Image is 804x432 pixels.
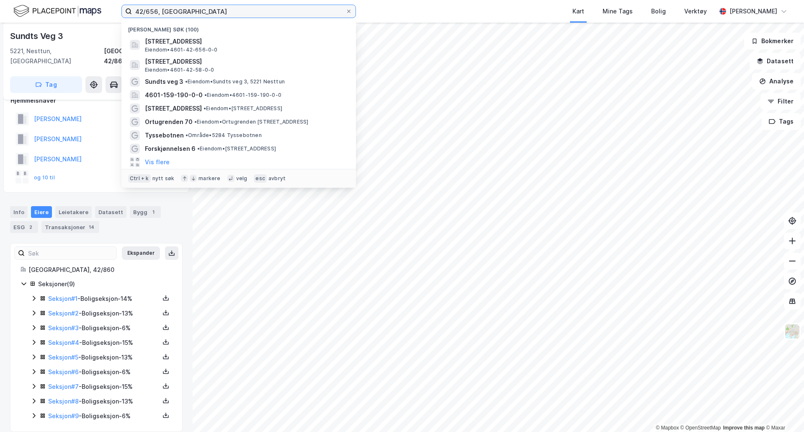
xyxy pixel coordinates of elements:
a: OpenStreetMap [680,425,721,431]
span: Eiendom • 4601-42-656-0-0 [145,47,218,53]
a: Seksjon#6 [48,368,79,375]
span: Eiendom • [STREET_ADDRESS] [204,105,282,112]
input: Søk [25,247,116,259]
button: Filter [760,93,801,110]
span: Eiendom • 4601-42-58-0-0 [145,67,214,73]
a: Seksjon#3 [48,324,79,331]
div: - Boligseksjon - 14% [48,294,160,304]
div: avbryt [268,175,286,182]
div: Seksjoner ( 9 ) [38,279,172,289]
input: Søk på adresse, matrikkel, gårdeiere, leietakere eller personer [132,5,345,18]
button: Tags [762,113,801,130]
span: • [186,132,188,138]
span: Eiendom • Sundts veg 3, 5221 Nesttun [185,78,285,85]
div: 1 [149,208,157,216]
div: velg [236,175,247,182]
span: • [204,105,206,111]
span: • [197,145,200,152]
a: Improve this map [723,425,765,431]
button: Ekspander [122,246,160,260]
div: Info [10,206,28,218]
span: • [194,119,197,125]
img: logo.f888ab2527a4732fd821a326f86c7f29.svg [13,4,101,18]
div: - Boligseksjon - 13% [48,396,160,406]
div: Kart [572,6,584,16]
span: Eiendom • Ortugrenden [STREET_ADDRESS] [194,119,308,125]
a: Seksjon#1 [48,295,77,302]
div: nytt søk [152,175,175,182]
div: Eiere [31,206,52,218]
div: - Boligseksjon - 6% [48,367,160,377]
span: Tyssebotnen [145,130,184,140]
span: • [185,78,188,85]
a: Seksjon#4 [48,339,79,346]
div: Mine Tags [603,6,633,16]
div: Datasett [95,206,126,218]
a: Seksjon#8 [48,398,79,405]
div: - Boligseksjon - 6% [48,323,160,333]
div: Sundts Veg 3 [10,29,65,43]
span: Eiendom • 4601-159-190-0-0 [204,92,281,98]
iframe: Chat Widget [762,392,804,432]
div: 14 [87,223,96,231]
div: - Boligseksjon - 13% [48,352,160,362]
div: 5221, Nesttun, [GEOGRAPHIC_DATA] [10,46,104,66]
div: [GEOGRAPHIC_DATA], 42/860 [104,46,183,66]
button: Vis flere [145,157,170,167]
div: Hjemmelshaver [10,96,182,106]
div: Leietakere [55,206,92,218]
div: [PERSON_NAME] [729,6,777,16]
span: Sundts veg 3 [145,77,183,87]
span: Eiendom • [STREET_ADDRESS] [197,145,276,152]
span: Område • 5284 Tyssebotnen [186,132,262,139]
button: Tag [10,76,82,93]
span: 4601-159-190-0-0 [145,90,203,100]
div: Transaksjoner [41,221,99,233]
span: [STREET_ADDRESS] [145,36,346,47]
button: Bokmerker [744,33,801,49]
span: Forskjønnelsen 6 [145,144,196,154]
div: 2 [26,223,35,231]
span: • [204,92,207,98]
a: Seksjon#9 [48,412,79,419]
button: Analyse [752,73,801,90]
button: Datasett [750,53,801,70]
div: Ctrl + k [128,174,151,183]
div: [GEOGRAPHIC_DATA], 42/860 [28,265,172,275]
span: Ortugrenden 70 [145,117,193,127]
div: - Boligseksjon - 13% [48,308,160,318]
img: Z [784,323,800,339]
a: Seksjon#2 [48,310,79,317]
div: Bolig [651,6,666,16]
a: Mapbox [656,425,679,431]
div: markere [198,175,220,182]
div: Verktøy [684,6,707,16]
span: [STREET_ADDRESS] [145,57,346,67]
a: Seksjon#5 [48,354,78,361]
div: - Boligseksjon - 15% [48,382,160,392]
div: ESG [10,221,38,233]
a: Seksjon#7 [48,383,79,390]
span: [STREET_ADDRESS] [145,103,202,114]
div: esc [254,174,267,183]
div: [PERSON_NAME] søk (100) [121,20,356,35]
div: - Boligseksjon - 15% [48,338,160,348]
div: Kontrollprogram for chat [762,392,804,432]
div: - Boligseksjon - 6% [48,411,160,421]
div: Bygg [130,206,161,218]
